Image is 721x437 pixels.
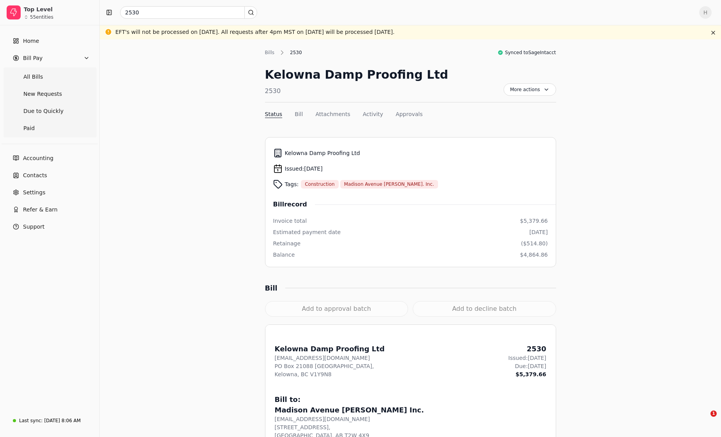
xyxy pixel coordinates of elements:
[19,417,42,424] div: Last sync:
[699,6,712,19] button: H
[3,219,96,234] button: Support
[23,206,58,214] span: Refer & Earn
[5,103,95,119] a: Due to Quickly
[275,415,546,423] div: [EMAIL_ADDRESS][DOMAIN_NAME]
[505,49,556,56] span: Synced to SageIntacct
[363,110,383,118] button: Activity
[285,165,323,173] span: Issued: [DATE]
[115,28,395,36] div: EFT's will not be processed on [DATE]. All requests after 4pm MST on [DATE] will be processed [DA...
[23,54,42,62] span: Bill Pay
[23,107,64,115] span: Due to Quickly
[23,171,47,180] span: Contacts
[295,110,303,118] button: Bill
[3,33,96,49] a: Home
[30,15,53,19] div: 55 entities
[508,354,546,362] div: Issued: [DATE]
[694,411,713,429] iframe: Intercom live chat
[508,344,546,354] div: 2530
[3,50,96,66] button: Bill Pay
[23,223,44,231] span: Support
[344,181,434,188] span: Madison Avenue [PERSON_NAME]. Inc.
[265,49,279,56] div: Bills
[273,200,315,209] span: Bill record
[3,167,96,183] a: Contacts
[286,49,306,56] div: 2530
[3,202,96,217] button: Refer & Earn
[273,217,307,225] div: Invoice total
[23,124,35,132] span: Paid
[315,110,350,118] button: Attachments
[265,110,283,118] button: Status
[5,69,95,85] a: All Bills
[520,217,548,225] div: $5,379.66
[23,73,43,81] span: All Bills
[120,6,257,19] input: Search
[275,354,385,362] div: [EMAIL_ADDRESS][DOMAIN_NAME]
[265,283,285,293] div: Bill
[710,411,717,417] span: 1
[5,120,95,136] a: Paid
[275,370,385,379] div: Kelowna, BC V1Y9N8
[23,189,45,197] span: Settings
[265,49,306,56] nav: Breadcrumb
[23,37,39,45] span: Home
[508,370,546,379] div: $5,379.66
[3,414,96,428] a: Last sync:[DATE] 8:06 AM
[520,251,548,259] div: $4,864.86
[275,344,385,354] div: Kelowna Damp Proofing Ltd
[23,90,62,98] span: New Requests
[23,154,53,162] span: Accounting
[5,86,95,102] a: New Requests
[275,423,546,432] div: [STREET_ADDRESS],
[396,110,422,118] button: Approvals
[521,240,548,248] div: ($514.80)
[504,83,556,96] button: More actions
[275,405,546,415] div: Madison Avenue [PERSON_NAME] Inc.
[24,5,93,13] div: Top Level
[275,362,385,370] div: PO Box 21088 [GEOGRAPHIC_DATA],
[265,86,449,96] div: 2530
[305,181,334,188] span: Construction
[273,228,341,236] div: Estimated payment date
[265,66,449,83] div: Kelowna Damp Proofing Ltd
[285,180,299,189] span: Tags:
[3,185,96,200] a: Settings
[273,240,301,248] div: Retainage
[508,362,546,370] div: Due: [DATE]
[44,417,81,424] div: [DATE] 8:06 AM
[529,228,548,236] div: [DATE]
[285,149,360,157] span: Kelowna Damp Proofing Ltd
[3,150,96,166] a: Accounting
[273,251,295,259] div: Balance
[275,394,546,405] div: Bill to:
